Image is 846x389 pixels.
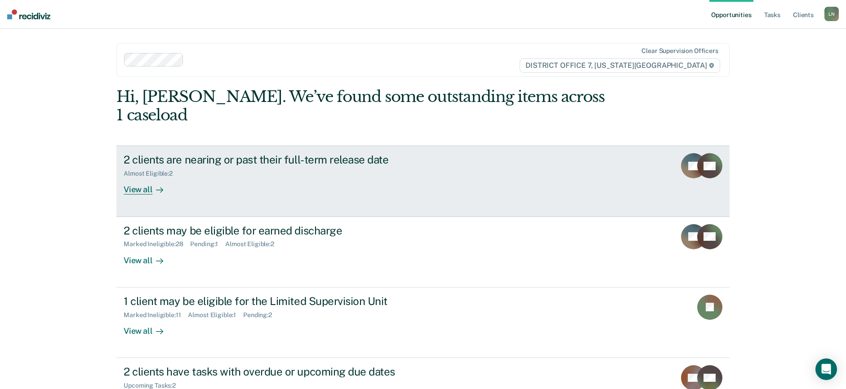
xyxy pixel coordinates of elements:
[124,295,439,308] div: 1 client may be eligible for the Limited Supervision Unit
[124,224,439,237] div: 2 clients may be eligible for earned discharge
[225,240,281,248] div: Almost Eligible : 2
[124,153,439,166] div: 2 clients are nearing or past their full-term release date
[520,58,720,73] span: DISTRICT OFFICE 7, [US_STATE][GEOGRAPHIC_DATA]
[116,88,607,124] div: Hi, [PERSON_NAME]. We’ve found some outstanding items across 1 caseload
[124,248,174,265] div: View all
[124,240,190,248] div: Marked Ineligible : 28
[7,9,50,19] img: Recidiviz
[188,311,243,319] div: Almost Eligible : 1
[243,311,279,319] div: Pending : 2
[116,217,730,287] a: 2 clients may be eligible for earned dischargeMarked Ineligible:28Pending:1Almost Eligible:2View all
[116,146,730,217] a: 2 clients are nearing or past their full-term release dateAlmost Eligible:2View all
[815,358,837,380] div: Open Intercom Messenger
[824,7,839,21] button: LN
[116,287,730,358] a: 1 client may be eligible for the Limited Supervision UnitMarked Ineligible:11Almost Eligible:1Pen...
[124,311,188,319] div: Marked Ineligible : 11
[124,177,174,195] div: View all
[124,318,174,336] div: View all
[190,240,225,248] div: Pending : 1
[824,7,839,21] div: L N
[124,365,439,378] div: 2 clients have tasks with overdue or upcoming due dates
[124,170,180,177] div: Almost Eligible : 2
[641,47,718,55] div: Clear supervision officers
